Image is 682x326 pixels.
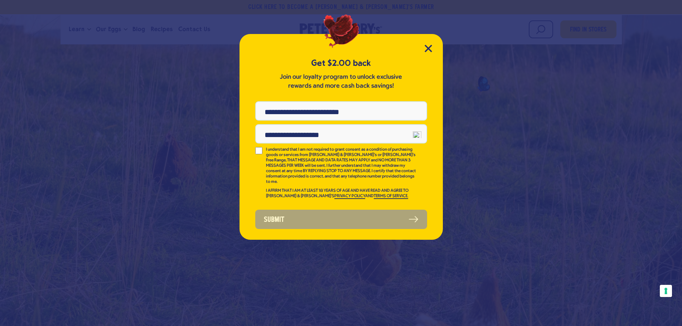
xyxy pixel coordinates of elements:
p: Join our loyalty program to unlock exclusive rewards and more cash back savings! [279,73,404,91]
button: Your consent preferences for tracking technologies [660,285,672,297]
button: Close Modal [425,45,432,52]
a: TERMS OF SERVICE. [374,194,408,199]
input: I understand that I am not required to grant consent as a condition of purchasing goods or servic... [255,147,262,154]
button: Submit [255,210,427,229]
p: I AFFIRM THAT I AM AT LEAST 18 YEARS OF AGE AND HAVE READ AND AGREE TO [PERSON_NAME] & [PERSON_NA... [266,188,417,199]
a: PRIVACY POLICY [334,194,365,199]
h5: Get $2.00 back [255,57,427,69]
p: I understand that I am not required to grant consent as a condition of purchasing goods or servic... [266,147,417,185]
